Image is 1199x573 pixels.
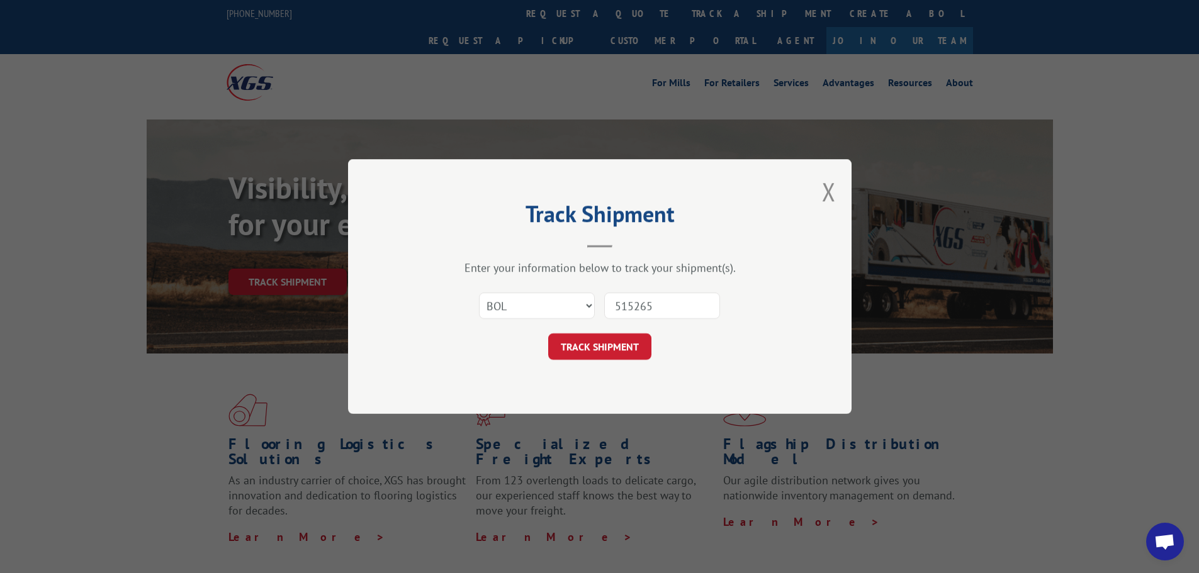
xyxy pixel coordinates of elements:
button: Close modal [822,175,836,208]
button: TRACK SHIPMENT [548,333,651,360]
h2: Track Shipment [411,205,789,229]
div: Open chat [1146,523,1184,560]
input: Number(s) [604,292,720,319]
div: Enter your information below to track your shipment(s). [411,260,789,275]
